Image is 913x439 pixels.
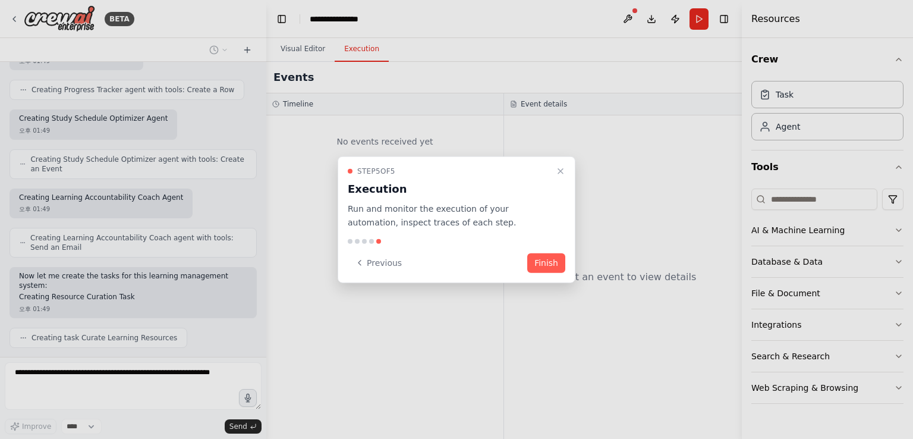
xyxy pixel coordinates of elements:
p: Run and monitor the execution of your automation, inspect traces of each step. [348,202,551,230]
button: Hide left sidebar [273,11,290,27]
h3: Execution [348,181,551,197]
button: Close walkthrough [553,164,568,178]
span: Step 5 of 5 [357,167,395,176]
button: Previous [348,253,409,272]
button: Finish [527,253,565,272]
